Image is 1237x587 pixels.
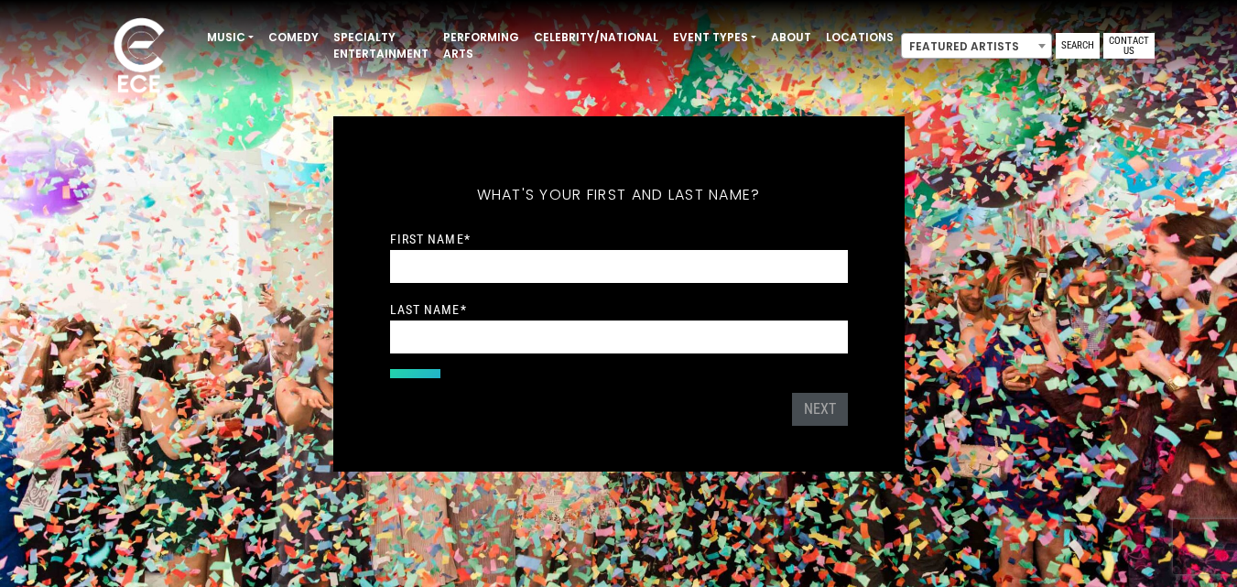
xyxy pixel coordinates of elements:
[1103,33,1155,59] a: Contact Us
[436,22,526,70] a: Performing Arts
[902,34,1051,60] span: Featured Artists
[93,13,185,102] img: ece_new_logo_whitev2-1.png
[1056,33,1100,59] a: Search
[261,22,326,53] a: Comedy
[390,301,467,318] label: Last Name
[666,22,764,53] a: Event Types
[390,231,471,247] label: First Name
[819,22,901,53] a: Locations
[326,22,436,70] a: Specialty Entertainment
[901,33,1052,59] span: Featured Artists
[764,22,819,53] a: About
[526,22,666,53] a: Celebrity/National
[200,22,261,53] a: Music
[390,162,848,228] h5: What's your first and last name?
